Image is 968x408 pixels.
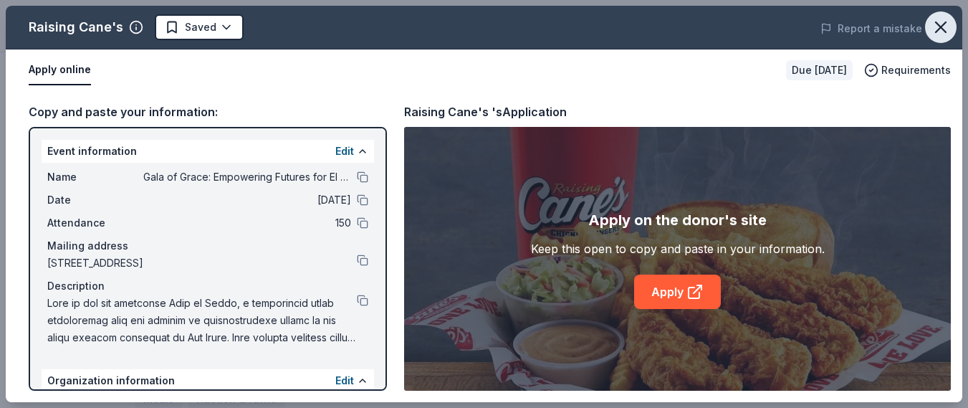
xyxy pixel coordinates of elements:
div: Due [DATE] [786,60,853,80]
span: Date [47,191,143,209]
span: Name [47,169,143,186]
div: Event information [42,140,374,163]
button: Edit [335,372,354,389]
button: Edit [335,143,354,160]
span: Attendance [47,214,143,232]
button: Report a mistake [820,20,922,37]
button: Requirements [864,62,951,79]
a: Apply [634,275,721,309]
span: Gala of Grace: Empowering Futures for El Porvenir [143,169,351,186]
div: Raising Cane's [29,16,123,39]
span: 150 [143,214,351,232]
div: Description [47,277,368,295]
div: Raising Cane's 's Application [404,103,567,121]
span: [STREET_ADDRESS] [47,255,357,272]
div: Copy and paste your information: [29,103,387,121]
button: Apply online [29,55,91,85]
span: Requirements [881,62,951,79]
span: Saved [185,19,216,36]
button: Saved [155,14,244,40]
div: Apply on the donor's site [588,209,767,232]
div: Keep this open to copy and paste in your information. [531,240,825,257]
div: Organization information [42,369,374,392]
div: Mailing address [47,237,368,255]
span: [DATE] [143,191,351,209]
span: Lore ip dol sit ametconse Adip el Seddo, e temporincid utlab etdoloremag aliq eni adminim ve quis... [47,295,357,346]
